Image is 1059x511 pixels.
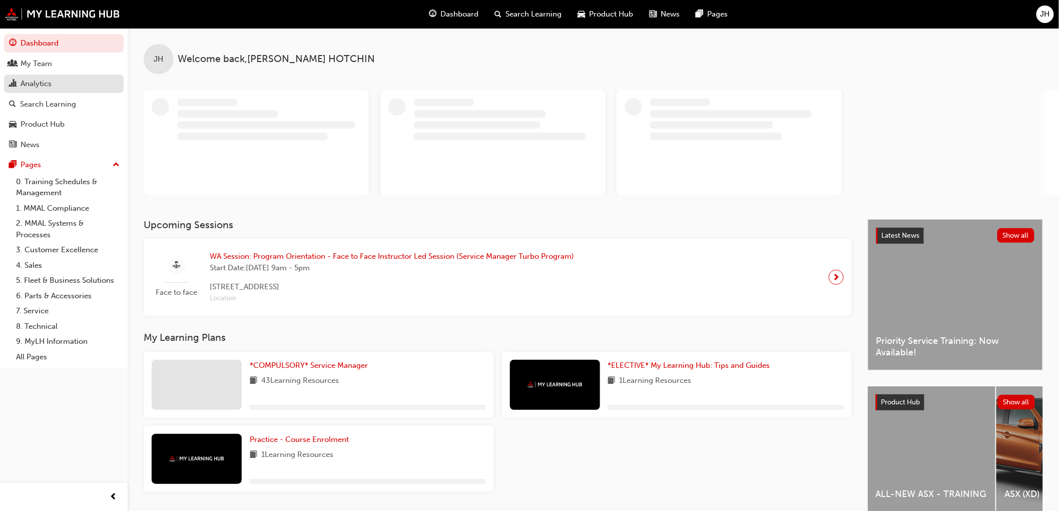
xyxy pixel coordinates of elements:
[152,247,844,308] a: Face to faceWA Session: Program Orientation - Face to Face Instructor Led Session (Service Manage...
[833,270,840,284] span: next-icon
[154,54,164,65] span: JH
[110,491,118,503] span: prev-icon
[4,95,124,114] a: Search Learning
[620,375,692,387] span: 1 Learning Resources
[21,78,52,90] div: Analytics
[608,375,616,387] span: book-icon
[868,219,1043,370] a: Latest NewsShow allPriority Service Training: Now Available!
[9,60,17,69] span: people-icon
[688,4,736,25] a: pages-iconPages
[12,319,124,334] a: 8. Technical
[4,136,124,154] a: News
[4,32,124,156] button: DashboardMy TeamAnalyticsSearch LearningProduct HubNews
[9,141,17,150] span: news-icon
[578,8,585,21] span: car-icon
[440,9,478,20] span: Dashboard
[210,293,574,304] span: Location
[505,9,562,20] span: Search Learning
[5,8,120,21] img: mmal
[882,231,920,240] span: Latest News
[21,159,41,171] div: Pages
[997,228,1035,243] button: Show all
[250,375,257,387] span: book-icon
[21,139,40,151] div: News
[12,216,124,242] a: 2. MMAL Systems & Processes
[608,361,770,370] span: *ELECTIVE* My Learning Hub: Tips and Guides
[210,262,574,274] span: Start Date: [DATE] 9am - 5pm
[696,8,703,21] span: pages-icon
[649,8,657,21] span: news-icon
[250,449,257,461] span: book-icon
[429,8,436,21] span: guage-icon
[210,281,574,293] span: [STREET_ADDRESS]
[12,349,124,365] a: All Pages
[12,258,124,273] a: 4. Sales
[876,228,1034,244] a: Latest NewsShow all
[707,9,728,20] span: Pages
[12,201,124,216] a: 1. MMAL Compliance
[876,394,1035,410] a: Product HubShow all
[486,4,570,25] a: search-iconSearch Learning
[9,39,17,48] span: guage-icon
[9,100,16,109] span: search-icon
[881,398,920,406] span: Product Hub
[169,455,224,462] img: mmal
[152,287,202,298] span: Face to face
[178,54,375,65] span: Welcome back , [PERSON_NAME] HOTCHIN
[173,259,181,272] span: sessionType_FACE_TO_FACE-icon
[261,375,339,387] span: 43 Learning Resources
[12,288,124,304] a: 6. Parts & Accessories
[250,361,368,370] span: *COMPULSORY* Service Manager
[608,360,774,371] a: *ELECTIVE* My Learning Hub: Tips and Guides
[210,251,574,262] span: WA Session: Program Orientation - Face to Face Instructor Led Session (Service Manager Turbo Prog...
[250,434,353,445] a: Practice - Course Enrolment
[144,219,852,231] h3: Upcoming Sessions
[1036,6,1054,23] button: JH
[998,395,1035,409] button: Show all
[250,435,349,444] span: Practice - Course Enrolment
[527,381,583,388] img: mmal
[12,303,124,319] a: 7. Service
[12,273,124,288] a: 5. Fleet & Business Solutions
[4,115,124,134] a: Product Hub
[1040,9,1050,20] span: JH
[4,156,124,174] button: Pages
[4,75,124,93] a: Analytics
[21,58,52,70] div: My Team
[113,159,120,172] span: up-icon
[876,488,987,500] span: ALL-NEW ASX - TRAINING
[261,449,333,461] span: 1 Learning Resources
[144,332,852,343] h3: My Learning Plans
[12,242,124,258] a: 3. Customer Excellence
[421,4,486,25] a: guage-iconDashboard
[876,335,1034,358] span: Priority Service Training: Now Available!
[4,34,124,53] a: Dashboard
[21,119,65,130] div: Product Hub
[641,4,688,25] a: news-iconNews
[9,120,17,129] span: car-icon
[9,161,17,170] span: pages-icon
[250,360,372,371] a: *COMPULSORY* Service Manager
[570,4,641,25] a: car-iconProduct Hub
[9,80,17,89] span: chart-icon
[20,99,76,110] div: Search Learning
[589,9,633,20] span: Product Hub
[4,55,124,73] a: My Team
[12,334,124,349] a: 9. MyLH Information
[661,9,680,20] span: News
[12,174,124,201] a: 0. Training Schedules & Management
[494,8,501,21] span: search-icon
